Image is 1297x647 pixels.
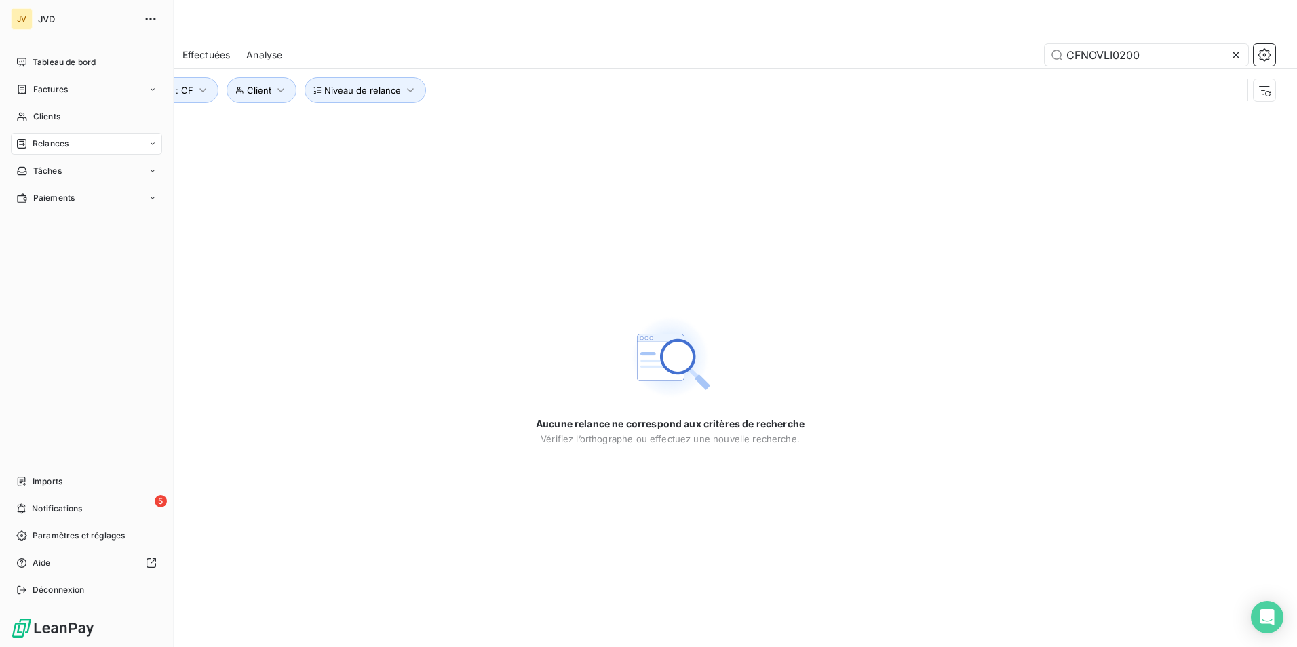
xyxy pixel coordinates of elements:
[11,133,162,155] a: Relances
[11,525,162,547] a: Paramètres et réglages
[11,617,95,639] img: Logo LeanPay
[324,85,401,96] span: Niveau de relance
[11,8,33,30] div: JV
[33,475,62,488] span: Imports
[11,552,162,574] a: Aide
[33,111,60,123] span: Clients
[33,138,69,150] span: Relances
[32,503,82,515] span: Notifications
[33,192,75,204] span: Paiements
[247,85,271,96] span: Client
[627,314,714,401] img: Empty state
[536,417,805,431] span: Aucune relance ne correspond aux critères de recherche
[11,471,162,492] a: Imports
[11,52,162,73] a: Tableau de bord
[33,530,125,542] span: Paramètres et réglages
[155,495,167,507] span: 5
[305,77,426,103] button: Niveau de relance
[33,165,62,177] span: Tâches
[1045,44,1248,66] input: Rechercher
[11,79,162,100] a: Factures
[11,106,162,128] a: Clients
[11,187,162,209] a: Paiements
[33,584,85,596] span: Déconnexion
[33,56,96,68] span: Tableau de bord
[38,14,136,24] span: JVD
[1251,601,1283,633] div: Open Intercom Messenger
[33,83,68,96] span: Factures
[11,160,162,182] a: Tâches
[246,48,282,62] span: Analyse
[33,557,51,569] span: Aide
[541,433,800,444] span: Vérifiez l’orthographe ou effectuez une nouvelle recherche.
[182,48,231,62] span: Effectuées
[227,77,296,103] button: Client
